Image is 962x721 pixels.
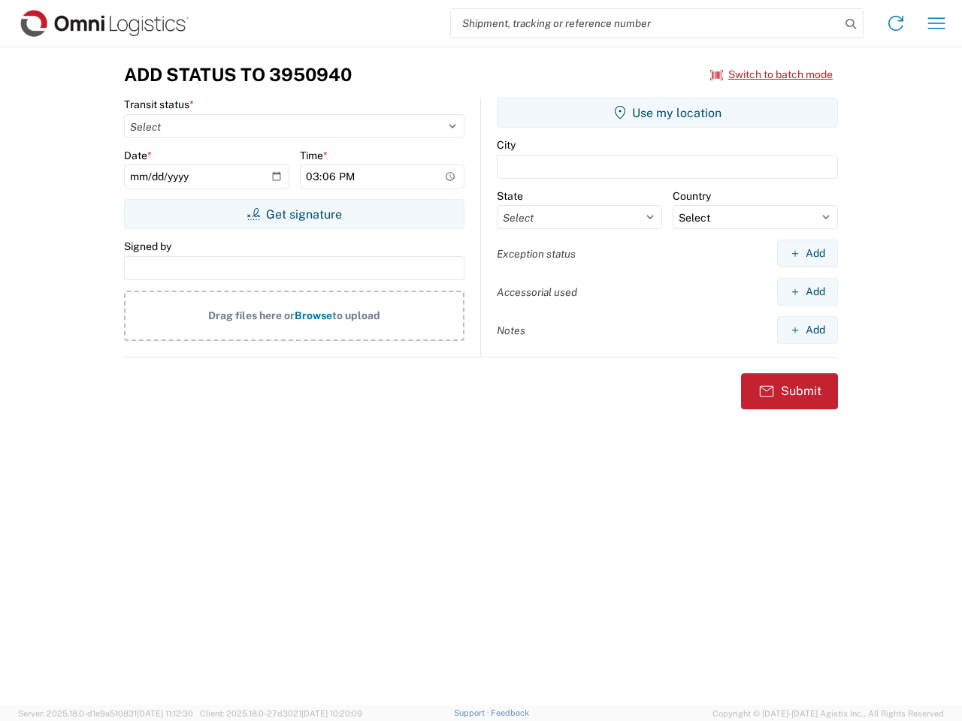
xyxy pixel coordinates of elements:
[200,709,362,718] span: Client: 2025.18.0-27d3021
[137,709,193,718] span: [DATE] 11:12:30
[301,709,362,718] span: [DATE] 10:20:09
[497,324,525,337] label: Notes
[124,199,464,229] button: Get signature
[673,189,711,203] label: Country
[497,189,523,203] label: State
[124,149,152,162] label: Date
[777,316,838,344] button: Add
[295,309,332,321] span: Browse
[741,373,838,409] button: Submit
[777,278,838,306] button: Add
[124,240,171,253] label: Signed by
[454,708,492,717] a: Support
[777,240,838,267] button: Add
[712,707,944,720] span: Copyright © [DATE]-[DATE] Agistix Inc., All Rights Reserved
[124,98,194,111] label: Transit status
[18,709,193,718] span: Server: 2025.18.0-d1e9a510831
[497,98,838,128] button: Use my location
[497,138,516,152] label: City
[332,309,380,321] span: to upload
[124,64,352,86] h3: Add Status to 3950940
[710,62,833,87] button: Switch to batch mode
[497,285,577,299] label: Accessorial used
[497,247,576,261] label: Exception status
[300,149,328,162] label: Time
[491,708,529,717] a: Feedback
[451,9,840,38] input: Shipment, tracking or reference number
[208,309,295,321] span: Drag files here or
